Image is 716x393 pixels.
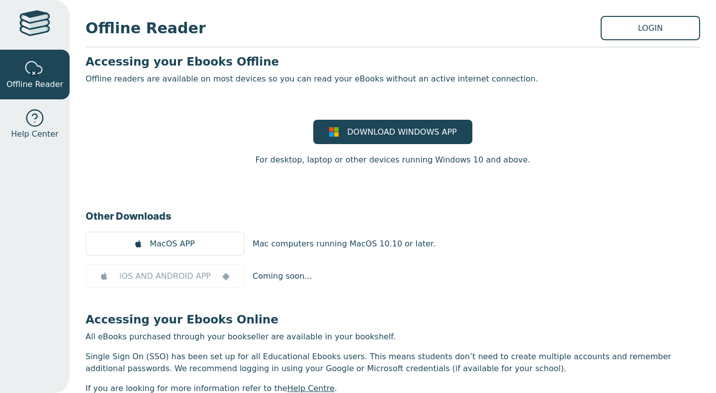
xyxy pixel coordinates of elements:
[287,384,335,393] a: Help Centre
[86,232,245,256] a: MacOS APP
[601,16,700,40] a: LOGIN
[86,17,601,39] span: Offline Reader
[313,120,472,144] a: DOWNLOAD WINDOWS APP
[86,73,700,85] p: Offline readers are available on most devices so you can read your eBooks without an active inter...
[347,126,456,138] span: DOWNLOAD WINDOWS APP
[86,312,700,327] h3: Accessing your Ebooks Online
[86,54,700,69] h3: Accessing your Ebooks Offline
[119,270,211,282] span: iOS AND ANDROID APP
[86,331,700,343] p: All eBooks purchased through your bookseller are available in your bookshelf.
[86,209,700,224] h3: Other Downloads
[255,154,530,166] p: For desktop, laptop or other devices running Windows 10 and above.
[86,351,700,375] p: Single Sign On (SSO) has been set up for all Educational Ebooks users. This means students don’t ...
[150,238,194,250] span: MacOS APP
[253,238,436,250] p: Mac computers running MacOS 10.10 or later.
[6,79,63,90] span: Offline Reader
[253,270,312,282] p: Coming soon...
[11,128,58,140] span: Help Center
